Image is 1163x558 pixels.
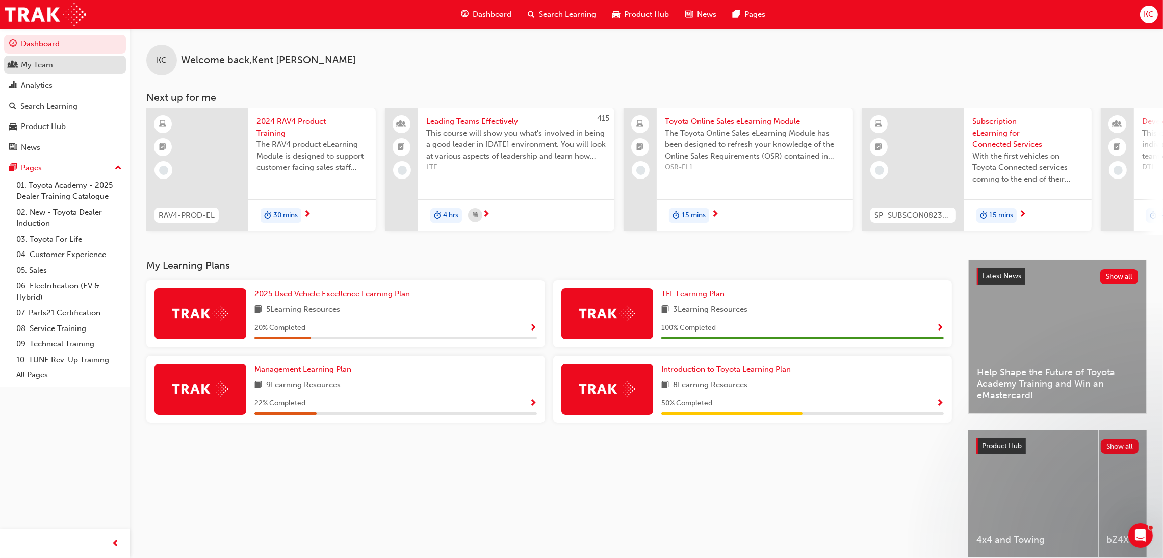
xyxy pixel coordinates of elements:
[983,272,1021,281] span: Latest News
[976,438,1139,454] a: Product HubShow all
[9,102,16,111] span: search-icon
[159,166,168,175] span: learningRecordVerb_NONE-icon
[637,118,644,131] span: laptop-icon
[673,209,680,222] span: duration-icon
[1128,523,1153,548] iframe: Intercom live chat
[744,9,765,20] span: Pages
[385,108,614,231] a: 415Leading Teams EffectivelyThis course will show you what's involved in being a good leader in [...
[597,114,609,123] span: 415
[875,166,884,175] span: learningRecordVerb_NONE-icon
[12,278,126,305] a: 06. Electrification (EV & Hybrid)
[4,138,126,157] a: News
[254,289,410,298] span: 2025 Used Vehicle Excellence Learning Plan
[661,289,725,298] span: TFL Learning Plan
[1114,166,1123,175] span: learningRecordVerb_NONE-icon
[733,8,740,21] span: pages-icon
[9,61,17,70] span: people-icon
[172,381,228,397] img: Trak
[711,210,719,219] span: next-icon
[130,92,1163,104] h3: Next up for me
[661,365,791,374] span: Introduction to Toyota Learning Plan
[254,379,262,392] span: book-icon
[398,166,407,175] span: learningRecordVerb_NONE-icon
[1100,269,1139,284] button: Show all
[968,430,1098,557] a: 4x4 and Towing
[4,97,126,116] a: Search Learning
[254,288,414,300] a: 2025 Used Vehicle Excellence Learning Plan
[4,33,126,159] button: DashboardMy TeamAnalyticsSearch LearningProduct HubNews
[473,209,478,222] span: calendar-icon
[181,55,356,66] span: Welcome back , Kent [PERSON_NAME]
[665,128,845,162] span: The Toyota Online Sales eLearning Module has been designed to refresh your knowledge of the Onlin...
[528,8,535,21] span: search-icon
[9,143,17,153] span: news-icon
[172,306,228,321] img: Trak
[21,142,40,154] div: News
[665,162,845,173] span: OSR-EL1
[115,162,122,175] span: up-icon
[529,324,537,333] span: Show Progress
[426,162,606,173] span: LTE
[12,247,126,263] a: 04. Customer Experience
[1019,210,1026,219] span: next-icon
[12,352,126,368] a: 10. TUNE Rev-Up Training
[862,108,1092,231] a: SP_SUBSCON0823_ELSubscription eLearning for Connected ServicesWith the first vehicles on Toyota C...
[426,128,606,162] span: This course will show you what's involved in being a good leader in [DATE] environment. You will ...
[661,322,716,334] span: 100 % Completed
[398,141,405,154] span: booktick-icon
[254,322,305,334] span: 20 % Completed
[21,59,53,71] div: My Team
[398,118,405,131] span: people-icon
[579,306,635,321] img: Trak
[661,303,669,316] span: book-icon
[159,210,215,221] span: RAV4-PROD-EL
[112,538,120,550] span: prev-icon
[4,76,126,95] a: Analytics
[875,118,883,131] span: learningResourceType_ELEARNING-icon
[604,4,677,25] a: car-iconProduct Hub
[254,365,351,374] span: Management Learning Plan
[482,210,490,219] span: next-icon
[661,364,795,375] a: Introduction to Toyota Learning Plan
[266,379,341,392] span: 9 Learning Resources
[725,4,773,25] a: pages-iconPages
[936,322,944,335] button: Show Progress
[4,56,126,74] a: My Team
[9,164,17,173] span: pages-icon
[976,534,1090,546] span: 4x4 and Towing
[254,303,262,316] span: book-icon
[682,210,706,221] span: 15 mins
[624,108,853,231] a: Toyota Online Sales eLearning ModuleThe Toyota Online Sales eLearning Module has been designed to...
[977,268,1138,285] a: Latest NewsShow all
[936,324,944,333] span: Show Progress
[529,322,537,335] button: Show Progress
[12,263,126,278] a: 05. Sales
[673,379,747,392] span: 8 Learning Resources
[12,205,126,232] a: 02. New - Toyota Dealer Induction
[9,122,17,132] span: car-icon
[661,379,669,392] span: book-icon
[20,100,77,112] div: Search Learning
[1101,439,1139,454] button: Show all
[612,8,620,21] span: car-icon
[520,4,604,25] a: search-iconSearch Learning
[256,116,368,139] span: 2024 RAV4 Product Training
[21,162,42,174] div: Pages
[273,210,298,221] span: 30 mins
[4,35,126,54] a: Dashboard
[4,159,126,177] button: Pages
[4,117,126,136] a: Product Hub
[661,288,729,300] a: TFL Learning Plan
[989,210,1013,221] span: 15 mins
[160,141,167,154] span: booktick-icon
[21,121,66,133] div: Product Hub
[254,398,305,410] span: 22 % Completed
[434,209,441,222] span: duration-icon
[529,397,537,410] button: Show Progress
[266,303,340,316] span: 5 Learning Resources
[461,8,469,21] span: guage-icon
[529,399,537,409] span: Show Progress
[21,80,53,91] div: Analytics
[12,321,126,337] a: 08. Service Training
[12,336,126,352] a: 09. Technical Training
